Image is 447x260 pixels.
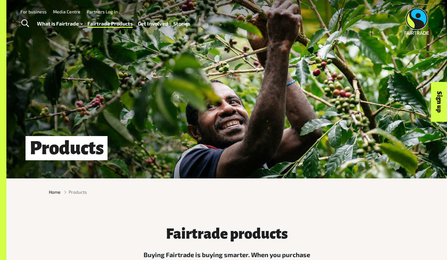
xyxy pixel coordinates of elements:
[26,136,108,161] h1: Products
[173,19,190,28] a: Stories
[53,9,80,14] a: Media Centre
[405,8,429,35] img: Fairtrade Australia New Zealand logo
[17,16,33,32] a: Toggle Search
[49,189,61,195] a: Home
[69,189,87,195] span: Products
[140,226,314,242] h3: Fairtrade products
[87,9,118,14] a: Partners Log In
[37,19,83,28] a: What is Fairtrade
[87,19,133,28] a: Fairtrade Products
[138,19,168,28] a: Get Involved
[20,9,47,14] a: For business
